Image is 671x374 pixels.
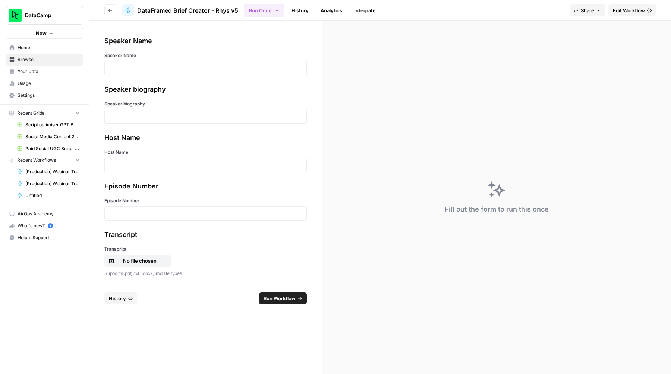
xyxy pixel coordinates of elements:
[6,77,83,89] a: Usage
[6,28,83,39] button: New
[36,29,47,37] span: New
[14,143,83,155] a: Paid Social UGC Script Optimisation Grid
[6,220,83,232] button: What's new? 5
[14,178,83,190] a: [Production] Webinar Transcription and Summary for the
[25,192,80,199] span: Untitled
[17,110,44,117] span: Recent Grids
[6,220,83,231] div: What's new?
[570,4,605,16] button: Share
[350,4,380,16] a: Integrate
[18,68,80,75] span: Your Data
[581,7,594,14] span: Share
[244,4,284,17] button: Run Once
[14,166,83,178] a: [Production] Webinar Transcription and Summary ([PERSON_NAME])
[49,224,51,228] text: 5
[104,292,137,304] button: History
[6,6,83,25] button: Workspace: DataCamp
[104,246,307,253] label: Transcript
[9,9,22,22] img: DataCamp Logo
[25,12,70,19] span: DataCamp
[104,149,307,156] label: Host Name
[18,56,80,63] span: Browse
[104,133,307,143] div: Host Name
[25,121,80,128] span: Script optimiser GPT Build V2 Grid
[6,155,83,166] button: Recent Workflows
[25,180,80,187] span: [Production] Webinar Transcription and Summary for the
[25,168,80,175] span: [Production] Webinar Transcription and Summary ([PERSON_NAME])
[25,145,80,152] span: Paid Social UGC Script Optimisation Grid
[137,6,238,15] span: DataFramed Brief Creator - Rhys v5
[18,234,80,241] span: Help + Support
[14,131,83,143] a: Social Media Content 2025
[6,89,83,101] a: Settings
[14,119,83,131] a: Script optimiser GPT Build V2 Grid
[116,257,164,264] p: No file chosen
[6,66,83,77] a: Your Data
[6,54,83,66] a: Browse
[18,80,80,87] span: Usage
[109,295,126,302] span: History
[287,4,313,16] a: History
[14,190,83,202] a: Untitled
[25,133,80,140] span: Social Media Content 2025
[613,7,645,14] span: Edit Workflow
[17,157,56,164] span: Recent Workflows
[18,210,80,217] span: AirOps Academy
[18,92,80,99] span: Settings
[122,4,238,16] a: DataFramed Brief Creator - Rhys v5
[259,292,307,304] button: Run Workflow
[104,270,307,277] p: Supports .pdf, .txt, .docx, .md file types
[6,208,83,220] a: AirOps Academy
[104,255,171,267] button: No file chosen
[6,108,83,119] button: Recent Grids
[316,4,347,16] a: Analytics
[48,223,53,228] a: 5
[104,36,307,46] div: Speaker Name
[6,232,83,244] button: Help + Support
[104,181,307,191] div: Episode Number
[445,204,549,215] div: Fill out the form to run this once
[18,44,80,51] span: Home
[6,42,83,54] a: Home
[104,229,307,240] div: Transcript
[608,4,656,16] a: Edit Workflow
[104,101,307,107] label: Speaker biography
[104,52,307,59] label: Speaker Name
[104,197,307,204] label: Episode Number
[104,84,307,95] div: Speaker biography
[264,295,296,302] span: Run Workflow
